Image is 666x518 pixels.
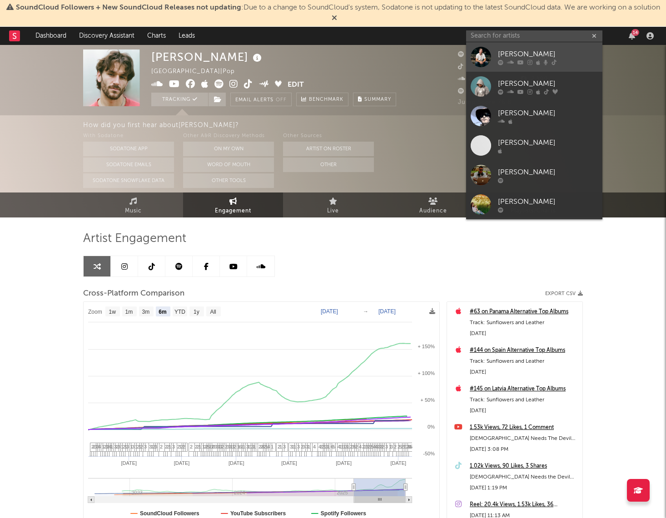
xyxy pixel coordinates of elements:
[253,444,256,449] span: 1
[229,460,244,466] text: [DATE]
[83,173,174,188] button: Sodatone Snowflake Data
[215,206,251,217] span: Engagement
[283,192,383,217] a: Live
[350,444,353,449] span: 2
[283,142,374,156] button: Artist on Roster
[199,444,201,449] span: 1
[470,345,578,356] a: #144 on Spain Alternative Top Albums
[221,444,224,449] span: 2
[151,93,208,106] button: Tracking
[373,444,376,449] span: 4
[202,444,205,449] span: 1
[114,444,117,449] span: 3
[380,444,383,449] span: 3
[470,367,578,378] div: [DATE]
[313,444,316,449] span: 4
[153,444,155,449] span: 2
[366,444,368,449] span: 3
[404,444,410,449] span: 11
[154,444,157,449] span: 3
[466,160,602,190] a: [PERSON_NAME]
[378,308,396,315] text: [DATE]
[458,99,512,105] span: Jump Score: 76.8
[216,444,219,449] span: 3
[364,97,391,102] span: Summary
[135,444,138,449] span: 1
[355,444,358,449] span: 2
[333,444,335,449] span: 5
[389,444,392,449] span: 1
[363,308,368,315] text: →
[303,444,305,449] span: 3
[498,167,598,178] div: [PERSON_NAME]
[281,460,297,466] text: [DATE]
[427,424,435,429] text: 0%
[121,460,137,466] text: [DATE]
[96,444,99,449] span: 3
[296,93,348,106] a: Benchmark
[195,444,198,449] span: 2
[327,444,330,449] span: 1
[183,192,283,217] a: Engagement
[232,444,235,449] span: 1
[151,444,154,449] span: 1
[190,444,193,449] span: 2
[260,444,263,449] span: 2
[470,317,578,328] div: Track: Sunflowers and Leather
[276,98,287,103] em: Off
[470,499,578,510] div: Reel: 20.4k Views, 1.53k Likes, 36 Comments
[230,444,233,449] span: 1
[140,510,199,517] text: SoundCloud Followers
[470,395,578,405] div: Track: Sunflowers and Leather
[470,461,578,472] div: 1.02k Views, 90 Likes, 3 Shares
[94,444,97,449] span: 3
[104,444,106,449] span: 2
[207,444,210,449] span: 5
[278,444,280,449] span: 2
[352,444,354,449] span: 3
[172,27,201,45] a: Leads
[359,444,362,449] span: 4
[470,483,578,493] div: [DATE] 1:19 PM
[470,422,578,433] a: 1.53k Views, 72 Likes, 1 Comment
[98,444,101,449] span: 4
[183,444,185,449] span: 2
[183,131,274,142] div: Other A&R Discovery Methods
[545,291,583,296] button: Export CSV
[263,444,266,449] span: 2
[321,510,366,517] text: Spotify Followers
[183,173,274,188] button: Other Tools
[183,158,274,172] button: Word Of Mouth
[347,444,349,449] span: 1
[279,444,282,449] span: 1
[419,206,447,217] span: Audience
[124,444,127,449] span: 1
[466,30,602,42] input: Search for artists
[498,108,598,118] div: [PERSON_NAME]
[401,444,404,449] span: 2
[283,131,374,142] div: Other Sources
[83,158,174,172] button: Sodatone Emails
[341,444,344,449] span: 1
[229,444,231,449] span: 3
[218,444,221,449] span: 1
[368,444,370,449] span: 2
[309,94,343,105] span: Benchmark
[498,196,598,207] div: [PERSON_NAME]
[327,206,339,217] span: Live
[293,444,296,449] span: 1
[249,444,252,449] span: 1
[466,72,602,101] a: [PERSON_NAME]
[498,137,598,148] div: [PERSON_NAME]
[174,309,185,315] text: YTD
[369,444,372,449] span: 2
[383,192,483,217] a: Audience
[470,356,578,367] div: Track: Sunflowers and Leather
[470,384,578,395] a: #145 on Latvia Alternative Top Albums
[210,309,216,315] text: All
[417,370,435,376] text: + 100%
[470,444,578,455] div: [DATE] 3:08 PM
[118,444,120,449] span: 3
[458,76,484,82] span: 2,517
[271,444,273,449] span: 1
